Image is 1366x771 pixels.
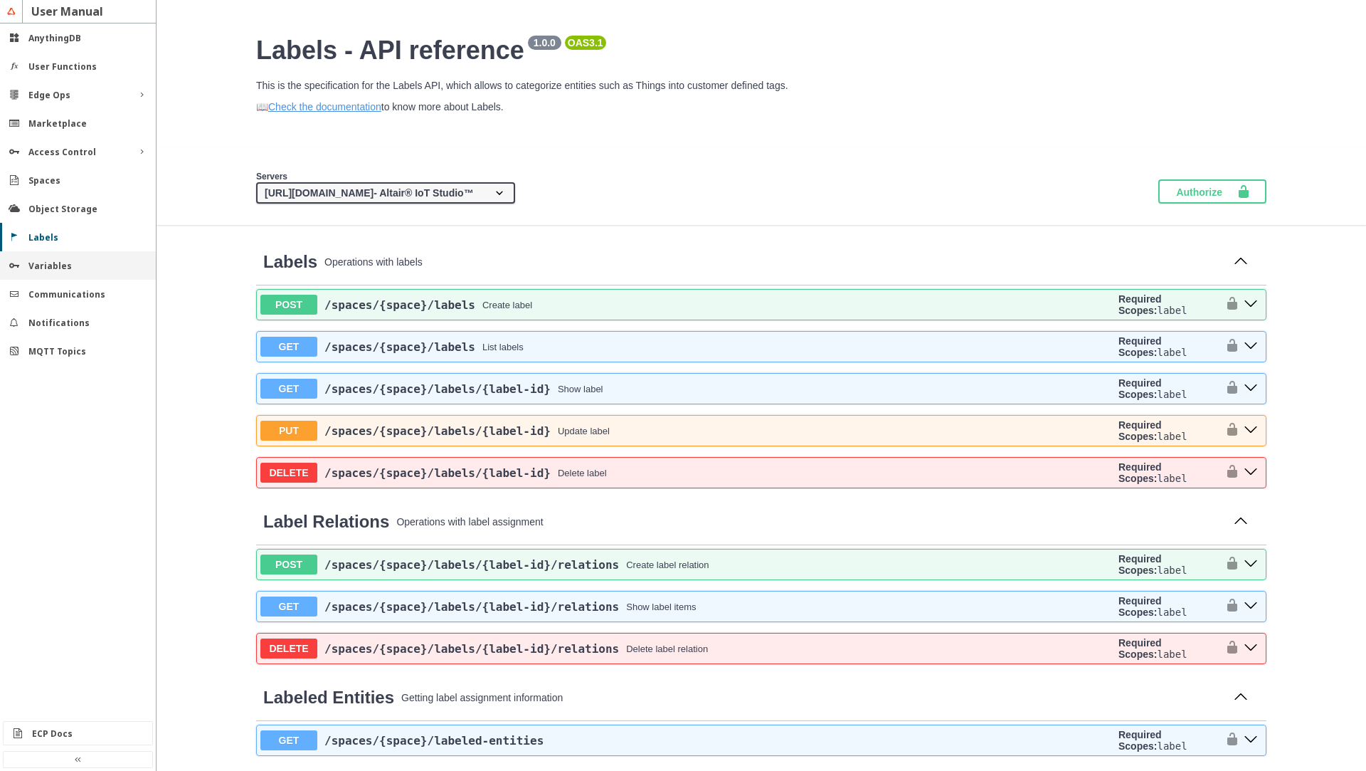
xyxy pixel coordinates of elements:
[1118,729,1162,752] b: Required Scopes:
[260,463,1113,483] button: DELETE/spaces/{space}/labels/{label-id}Delete label
[482,300,532,310] div: Create label
[531,37,558,48] pre: 1.0.0
[401,692,1222,703] p: Getting label assignment information
[260,730,317,750] span: GET
[324,558,619,572] a: /spaces/{space}/labels/{label-id}/relations
[260,639,1113,659] button: DELETE/spaces/{space}/labels/{label-id}/relationsDelete label relation
[324,424,551,438] span: /spaces /{space} /labels /{label-id}
[324,382,551,396] span: /spaces /{space} /labels /{label-id}
[1118,335,1162,358] b: Required Scopes:
[1229,687,1252,708] button: Collapse operation
[1218,293,1239,316] button: authorization button unlocked
[324,734,544,748] span: /spaces /{space} /labeled-entities
[324,298,475,312] a: /spaces/{space}/labels
[1158,179,1266,204] button: Authorize
[260,337,1113,357] button: GET/spaces/{space}/labelsList labels
[1239,639,1262,658] button: delete ​/spaces​/{space}​/labels​/{label-id}​/relations
[260,639,317,659] span: DELETE
[324,600,619,614] span: /spaces /{space} /labels /{label-id} /relations
[1157,607,1187,618] code: label
[1229,251,1252,273] button: Collapse operation
[263,252,317,272] a: Labels
[263,688,394,708] a: Labeled Entities
[1118,553,1162,576] b: Required Scopes:
[558,468,607,478] div: Delete label
[260,597,1113,617] button: GET/spaces/{space}/labels/{label-id}/relationsShow label items
[1218,461,1239,484] button: authorization button unlocked
[626,560,709,570] div: Create label relation
[1218,595,1239,618] button: authorization button unlocked
[324,600,619,614] a: /spaces/{space}/labels/{label-id}/relations
[1157,649,1187,660] code: label
[1239,731,1262,750] button: get ​/spaces​/{space}​/labeled-entities
[260,379,1113,399] button: GET/spaces/{space}/labels/{label-id}Show label
[1157,431,1187,442] code: label
[263,512,389,532] a: Label Relations
[260,730,1113,750] button: GET/spaces/{space}/labeled-entities
[1157,305,1187,316] code: label
[1118,419,1162,442] b: Required Scopes:
[396,516,1222,528] p: Operations with label assignment
[1118,377,1162,400] b: Required Scopes:
[1118,637,1162,660] b: Required Scopes:
[260,295,317,315] span: POST
[1176,184,1237,199] span: Authorize
[324,734,544,748] a: /spaces/{space}/labeled-entities
[324,642,619,656] a: /spaces/{space}/labels/{label-id}/relations
[1218,335,1239,358] button: authorization button unlocked
[260,597,317,617] span: GET
[1239,597,1262,616] button: get ​/spaces​/{space}​/labels​/{label-id}​/relations
[1218,553,1239,576] button: authorization button unlocked
[626,602,696,612] div: Show label items
[324,466,551,480] a: /spaces/{space}/labels/{label-id}
[1218,377,1239,400] button: authorization button unlocked
[260,379,317,399] span: GET
[260,421,317,441] span: PUT
[324,558,619,572] span: /spaces /{space} /labels /{label-id} /relations
[260,337,317,357] span: GET
[324,642,619,656] span: /spaces /{space} /labels /{label-id} /relations
[324,256,1222,268] p: Operations with labels
[1157,347,1187,358] code: label
[256,172,287,182] span: Servers
[324,382,551,396] a: /spaces/{space}/labels/{label-id}
[256,80,1266,91] p: This is the specification for the Labels API, which allows to categorize entities such as Things ...
[1157,473,1187,484] code: label
[1218,637,1239,660] button: authorization button unlocked
[260,295,1113,315] button: POST/spaces/{space}/labelsCreate label
[263,252,317,271] span: Labels
[324,466,551,480] span: /spaces /{space} /labels /{label-id}
[260,555,1113,575] button: POST/spaces/{space}/labels/{label-id}/relationsCreate label relation
[1239,337,1262,356] button: get ​/spaces​/{space}​/labels
[324,340,475,354] span: /spaces /{space} /labels
[260,421,1113,441] button: PUT/spaces/{space}/labels/{label-id}Update label
[260,463,317,483] span: DELETE
[1218,419,1239,442] button: authorization button unlocked
[1118,293,1162,316] b: Required Scopes:
[260,555,317,575] span: POST
[1239,295,1262,314] button: post ​/spaces​/{space}​/labels
[1157,389,1187,400] code: label
[1118,461,1162,484] b: Required Scopes:
[263,512,389,531] span: Label Relations
[558,426,610,436] div: Update label
[1218,729,1239,752] button: authorization button unlocked
[482,342,524,352] div: List labels
[324,340,475,354] a: /spaces/{space}/labels
[256,36,1266,65] h2: Labels - API reference
[1239,463,1262,482] button: delete ​/spaces​/{space}​/labels​/{label-id}
[1157,565,1187,576] code: label
[324,298,475,312] span: /spaces /{space} /labels
[1157,740,1187,752] code: label
[558,384,603,394] div: Show label
[1239,555,1262,574] button: post ​/spaces​/{space}​/labels​/{label-id}​/relations
[1229,511,1252,533] button: Collapse operation
[568,37,603,48] pre: OAS 3.1
[626,644,708,654] div: Delete label relation
[1239,379,1262,398] button: get ​/spaces​/{space}​/labels​/{label-id}
[256,101,1266,112] p: 📖 to know more about Labels.
[1239,421,1262,440] button: put ​/spaces​/{space}​/labels​/{label-id}
[324,424,551,438] a: /spaces/{space}/labels/{label-id}
[1118,595,1162,618] b: Required Scopes:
